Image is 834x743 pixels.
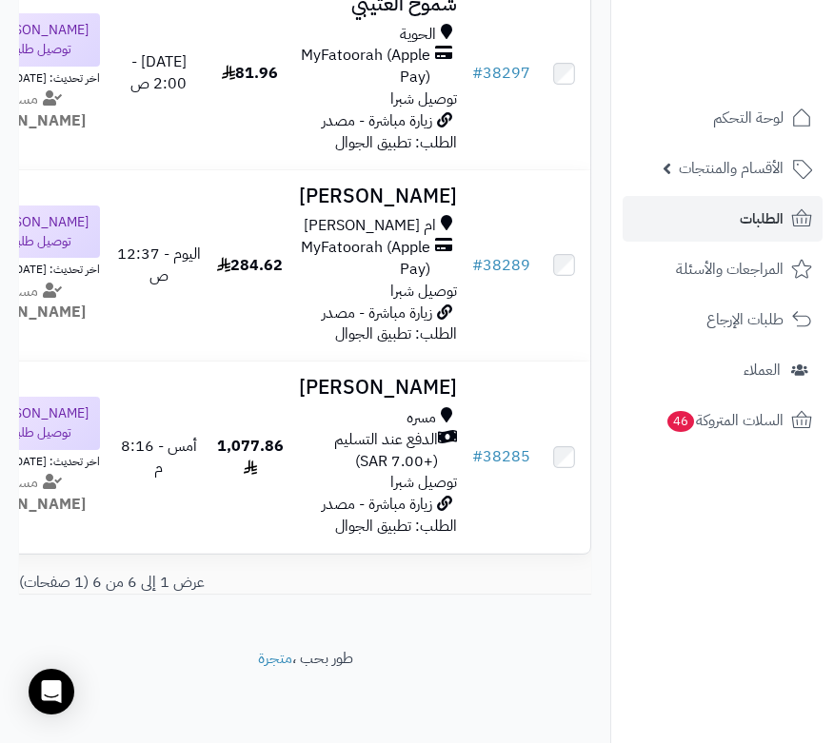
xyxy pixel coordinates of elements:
[472,62,483,85] span: #
[121,435,197,479] span: أمس - 8:16 م
[706,306,784,333] span: طلبات الإرجاع
[623,246,823,292] a: المراجعات والأسئلة
[304,215,436,237] span: ام [PERSON_NAME]
[5,572,606,594] div: عرض 1 إلى 6 من 6 (1 صفحات)
[217,254,283,277] span: 284.62
[299,377,457,399] h3: [PERSON_NAME]
[472,254,530,277] a: #38289
[322,302,457,346] span: زيارة مباشرة - مصدر الطلب: تطبيق الجوال
[299,186,457,207] h3: [PERSON_NAME]
[676,256,784,283] span: المراجعات والأسئلة
[407,407,436,429] span: مسره
[713,105,784,131] span: لوحة التحكم
[258,647,292,670] a: متجرة
[623,398,823,443] a: السلات المتروكة46
[740,205,784,232] span: الطلبات
[390,471,457,494] span: توصيل شبرا
[623,95,823,141] a: لوحة التحكم
[130,50,187,95] span: [DATE] - 2:00 ص
[667,411,694,432] span: 46
[472,254,483,277] span: #
[117,243,201,287] span: اليوم - 12:37 ص
[472,62,530,85] a: #38297
[322,109,457,154] span: زيارة مباشرة - مصدر الطلب: تطبيق الجوال
[679,155,784,182] span: الأقسام والمنتجات
[623,196,823,242] a: الطلبات
[665,407,784,434] span: السلات المتروكة
[744,357,781,383] span: العملاء
[299,429,438,473] span: الدفع عند التسليم (+7.00 SAR)
[472,445,483,468] span: #
[29,669,74,714] div: Open Intercom Messenger
[390,88,457,110] span: توصيل شبرا
[322,493,457,538] span: زيارة مباشرة - مصدر الطلب: تطبيق الجوال
[472,445,530,468] a: #38285
[623,347,823,393] a: العملاء
[217,435,284,479] span: 1,077.86
[623,297,823,342] a: طلبات الإرجاع
[390,280,457,303] span: توصيل شبرا
[299,237,430,281] span: MyFatoorah (Apple Pay)
[400,24,436,46] span: الحوية
[222,62,278,85] span: 81.96
[299,45,430,88] span: MyFatoorah (Apple Pay)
